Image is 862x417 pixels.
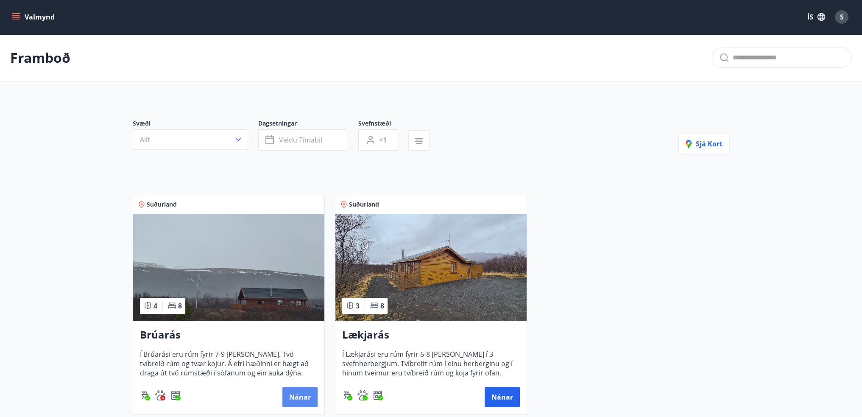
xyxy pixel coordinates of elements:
button: Allt [133,129,248,150]
img: ZXjrS3QKesehq6nQAPjaRuRTI364z8ohTALB4wBr.svg [342,390,352,400]
span: 3 [356,301,360,311]
span: Dagsetningar [258,119,358,129]
button: Veldu tímabil [258,129,348,151]
span: Suðurland [349,200,379,209]
button: +1 [358,129,398,151]
span: Suðurland [147,200,177,209]
div: Gæludýr [357,390,368,400]
img: Paella dish [133,214,324,321]
div: Gasgrill [140,390,150,400]
button: S [831,7,852,27]
button: menu [10,9,58,25]
span: Í Brúarási eru rúm fyrir 7-9 [PERSON_NAME]. Tvö tvíbreið rúm og tvær kojur. Á efri hæðinni er hæg... [140,350,318,378]
span: 8 [380,301,384,311]
span: Svæði [133,119,258,129]
img: Paella dish [335,214,527,321]
img: 7hj2GulIrg6h11dFIpsIzg8Ak2vZaScVwTihwv8g.svg [373,390,383,400]
span: Sjá kort [686,139,723,148]
button: Nánar [282,387,318,407]
div: Uppþvottavél [170,390,181,400]
span: Veldu tímabil [279,135,322,145]
h3: Brúarás [140,327,318,343]
img: pxcaIm5dSOV3FS4whs1soiYWTwFQvksT25a9J10C.svg [357,390,368,400]
img: ZXjrS3QKesehq6nQAPjaRuRTI364z8ohTALB4wBr.svg [140,390,150,400]
span: 4 [153,301,157,311]
img: 7hj2GulIrg6h11dFIpsIzg8Ak2vZaScVwTihwv8g.svg [170,390,181,400]
div: Gasgrill [342,390,352,400]
span: S [840,12,844,22]
p: Framboð [10,48,70,67]
img: pxcaIm5dSOV3FS4whs1soiYWTwFQvksT25a9J10C.svg [155,390,165,400]
span: Allt [140,135,150,144]
span: Svefnstæði [358,119,408,129]
span: +1 [379,135,387,145]
button: Sjá kort [678,134,730,154]
div: Uppþvottavél [373,390,383,400]
span: 8 [178,301,182,311]
div: Gæludýr [155,390,165,400]
button: ÍS [803,9,830,25]
h3: Lækjarás [342,327,520,343]
button: Nánar [485,387,520,407]
span: Í Lækjarási eru rúm fyrir 6-8 [PERSON_NAME] í 3 svefnherbergjum. Tvíbreitt rúm í einu herberginu ... [342,350,520,378]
